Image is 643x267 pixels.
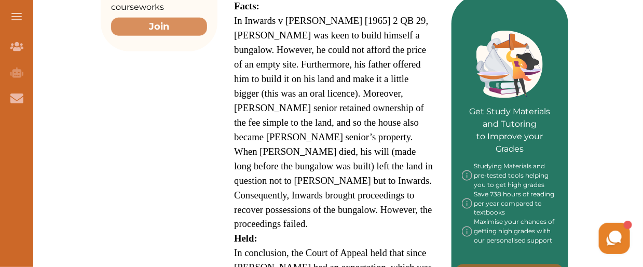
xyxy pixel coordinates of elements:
[234,233,257,244] strong: Held:
[462,190,472,218] img: info-img
[462,76,558,155] p: Get Study Materials and Tutoring to Improve your Grades
[462,218,472,246] img: info-img
[462,162,558,190] div: Studying Materials and pre-tested tools helping you to get high grades
[462,218,558,246] div: Maximise your chances of getting high grades with our personalised support
[462,190,558,218] div: Save 738 hours of reading per year compared to textbooks
[476,31,543,98] img: Green card image
[462,162,472,190] img: info-img
[111,18,207,36] button: Join
[234,15,433,230] span: In Inwards v [PERSON_NAME] [1965] 2 QB 29, [PERSON_NAME] was keen to build himself a bungalow. Ho...
[394,220,633,257] iframe: HelpCrunch
[234,1,259,11] strong: Facts:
